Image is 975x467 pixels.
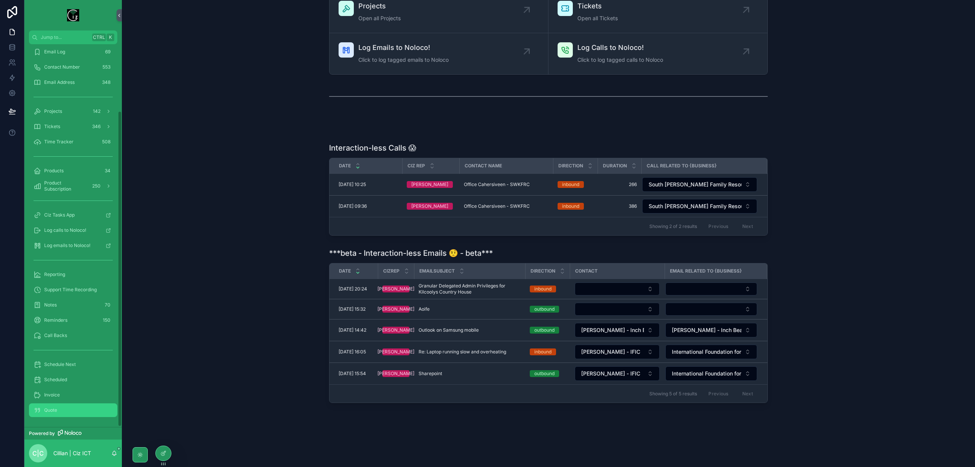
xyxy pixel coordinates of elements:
[642,199,757,213] button: Select Button
[419,349,521,355] a: Re: Laptop running slow and overheating
[575,303,660,316] button: Select Button
[29,388,117,402] a: Invoice
[642,199,758,214] a: Select Button
[411,181,448,188] div: [PERSON_NAME]
[377,306,414,313] div: [PERSON_NAME]
[24,427,122,440] a: Powered by
[53,449,91,457] p: Cillian | Ciz ICT
[102,300,113,310] div: 70
[339,181,398,188] a: [DATE] 10:25
[339,306,366,312] span: [DATE] 15:32
[41,34,89,40] span: Jump to...
[32,449,44,458] span: C|C
[419,327,479,333] span: Outlook on Samsung mobile
[29,208,117,222] a: Ciz Tasks App
[91,107,103,116] div: 142
[44,227,86,233] span: Log calls to Noloco!
[534,327,555,334] div: outbound
[339,286,373,292] a: [DATE] 20:24
[558,181,593,188] a: inbound
[465,163,502,169] span: Contact Name
[665,302,758,316] a: Select Button
[29,30,117,44] button: Jump to...CtrlK
[382,370,409,377] a: [PERSON_NAME]
[44,108,62,114] span: Projects
[383,268,400,274] span: CizRep
[107,34,113,40] span: K
[339,203,398,209] a: [DATE] 09:36
[339,327,366,333] span: [DATE] 14:42
[100,137,113,146] div: 508
[407,203,455,210] a: [PERSON_NAME]
[44,242,90,249] span: Log emails to Noloco!
[44,407,57,413] span: Quote
[562,203,579,210] div: inbound
[665,323,757,337] button: Select Button
[530,306,565,313] a: outbound
[382,327,409,334] a: [PERSON_NAME]
[29,403,117,417] a: Quote
[29,179,117,193] a: Product Subscription250
[581,348,640,356] span: [PERSON_NAME] - IFIC
[382,306,409,313] a: [PERSON_NAME]
[29,329,117,342] a: Call Backs
[411,203,448,210] div: [PERSON_NAME]
[377,286,414,292] div: [PERSON_NAME]
[44,392,60,398] span: Invoice
[649,391,697,397] span: Showing 5 of 5 results
[377,370,414,377] div: [PERSON_NAME]
[419,371,442,377] span: Sharepoint
[558,163,583,169] span: Direction
[574,366,660,381] a: Select Button
[377,327,414,334] div: [PERSON_NAME]
[29,298,117,312] a: Notes70
[419,283,521,295] a: Granular Delegated Admin Privileges for Kilcoolys Country House
[339,306,373,312] a: [DATE] 15:32
[90,181,103,191] div: 250
[649,202,742,210] span: South [PERSON_NAME] Family Resource Centre (SWKFRC)
[100,78,113,87] div: 348
[464,203,530,209] span: Office Cahersiveen - SWKFRC
[44,64,80,70] span: Contact Number
[581,326,644,334] span: [PERSON_NAME] - Inch Beach
[44,180,87,192] span: Product Subscription
[642,177,757,192] button: Select Button
[329,143,416,153] h1: Interaction-less Calls 😱
[29,283,117,297] a: Support Time Recording
[672,370,742,377] span: International Foundation for Integrated Care (IFIC)
[531,268,555,274] span: Direction
[419,349,506,355] span: Re: Laptop running slow and overheating
[100,63,113,72] div: 553
[102,166,113,175] div: 34
[358,56,449,64] span: Click to log tagged emails to Noloco
[29,358,117,371] a: Schedule Next
[44,302,57,308] span: Notes
[44,317,67,323] span: Reminders
[665,282,757,295] button: Select Button
[382,348,409,355] a: [PERSON_NAME]
[339,286,367,292] span: [DATE] 20:24
[358,1,401,11] span: Projects
[530,286,565,292] a: inbound
[574,282,660,296] a: Select Button
[44,212,75,218] span: Ciz Tasks App
[29,313,117,327] a: Reminders150
[339,163,351,169] span: Date
[577,1,618,11] span: Tickets
[103,47,113,56] div: 69
[408,163,425,169] span: Ciz Rep
[574,302,660,316] a: Select Button
[530,348,565,355] a: inbound
[339,203,367,209] span: [DATE] 09:36
[377,348,414,355] div: [PERSON_NAME]
[29,223,117,237] a: Log calls to Noloco!
[67,9,79,21] img: App logo
[29,104,117,118] a: Projects142
[665,366,758,381] a: Select Button
[29,135,117,149] a: Time Tracker508
[602,203,637,209] a: 386
[44,332,67,339] span: Call Backs
[530,370,565,377] a: outbound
